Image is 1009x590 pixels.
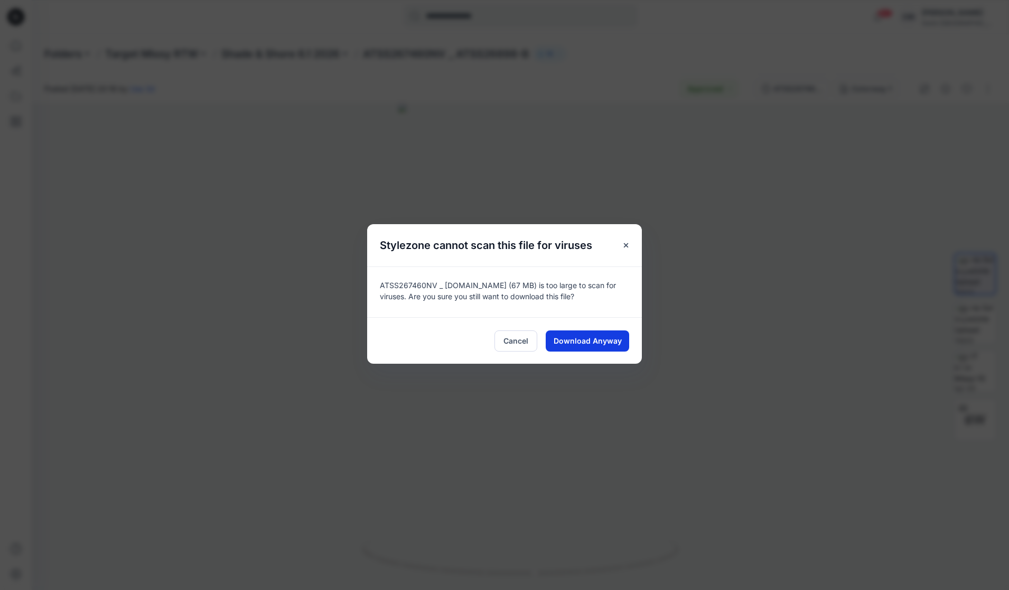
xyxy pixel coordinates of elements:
[546,330,629,352] button: Download Anyway
[616,236,636,255] button: Close
[367,266,642,317] div: ATSS267460NV _ [DOMAIN_NAME] (67 MB) is too large to scan for viruses. Are you sure you still wan...
[494,330,537,352] button: Cancel
[367,224,605,266] h5: Stylezone cannot scan this file for viruses
[554,335,622,346] span: Download Anyway
[503,335,528,346] span: Cancel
